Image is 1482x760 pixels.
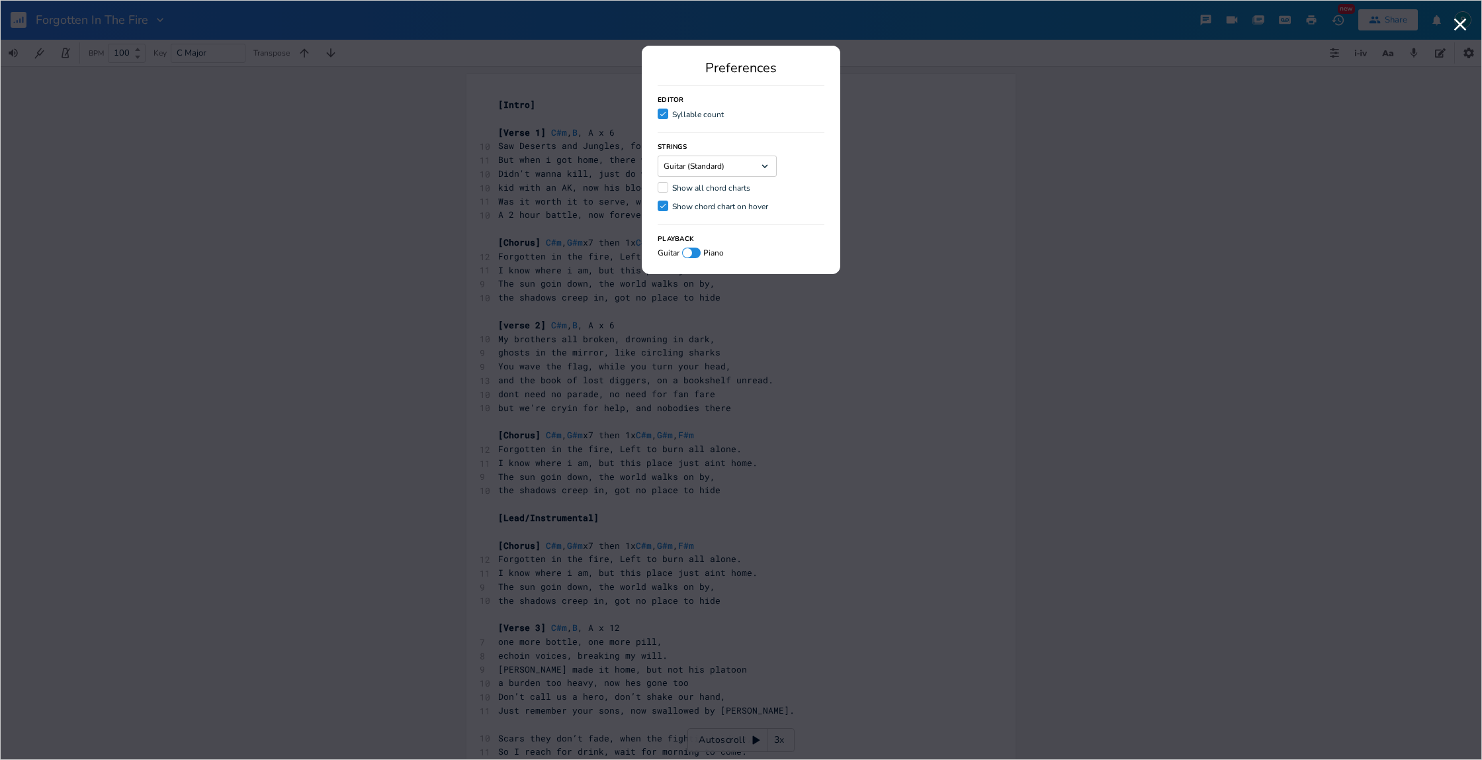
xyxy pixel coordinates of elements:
span: Guitar [658,249,679,257]
span: Guitar (Standard) [664,162,724,170]
div: Show all chord charts [672,184,750,192]
div: Syllable count [672,111,724,119]
h3: Playback [658,236,694,242]
span: Piano [703,249,724,257]
div: Preferences [658,62,824,75]
h3: Strings [658,144,687,150]
div: Show chord chart on hover [672,203,768,211]
h3: Editor [658,97,684,103]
